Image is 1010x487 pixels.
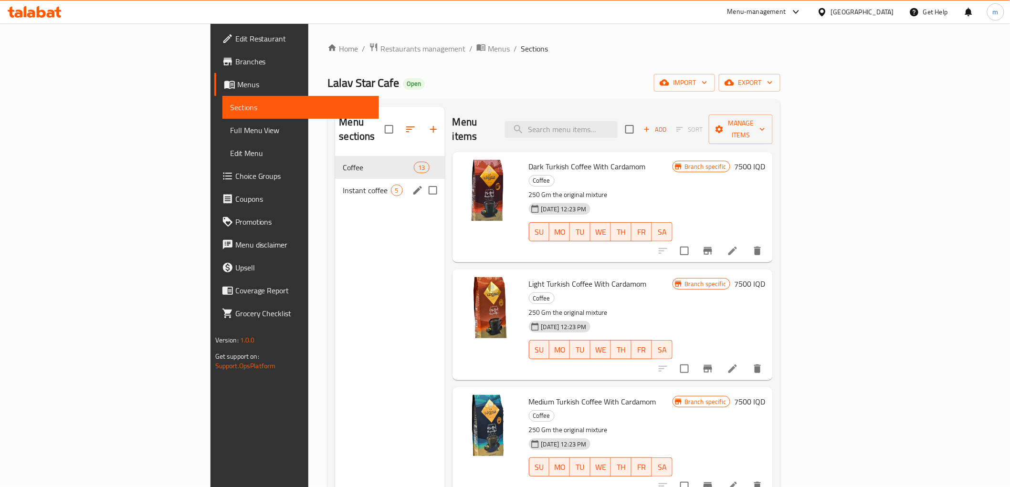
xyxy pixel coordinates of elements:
[230,124,371,136] span: Full Menu View
[640,122,670,137] button: Add
[529,175,554,186] span: Coffee
[656,225,669,239] span: SA
[734,395,765,408] h6: 7500 IQD
[652,340,673,359] button: SA
[214,302,379,325] a: Grocery Checklist
[570,340,590,359] button: TU
[214,233,379,256] a: Menu disclaimer
[574,343,587,357] span: TU
[696,357,719,380] button: Branch-specific-item
[652,457,673,477] button: SA
[594,343,607,357] span: WE
[529,189,673,201] p: 250 Gm the original mixture
[993,7,999,17] span: m
[215,350,259,363] span: Get support on:
[327,42,780,55] nav: breadcrumb
[235,56,371,67] span: Branches
[674,359,694,379] span: Select to update
[343,162,414,173] span: Coffee
[620,119,640,139] span: Select section
[594,460,607,474] span: WE
[696,239,719,262] button: Branch-specific-item
[379,119,399,139] span: Select all sections
[635,460,648,474] span: FR
[343,185,390,196] span: Instant coffee
[549,222,570,241] button: MO
[590,222,611,241] button: WE
[414,163,429,172] span: 13
[631,457,652,477] button: FR
[652,222,673,241] button: SA
[594,225,607,239] span: WE
[230,147,371,159] span: Edit Menu
[529,424,673,436] p: 250 Gm the original mixture
[235,262,371,273] span: Upsell
[635,225,648,239] span: FR
[734,160,765,173] h6: 7500 IQD
[403,80,425,88] span: Open
[505,121,618,138] input: search
[240,334,255,346] span: 1.0.0
[662,77,707,89] span: import
[716,117,765,141] span: Manage items
[529,410,555,422] div: Coffee
[488,43,510,54] span: Menus
[235,308,371,319] span: Grocery Checklist
[670,122,709,137] span: Select section first
[533,460,546,474] span: SU
[391,185,403,196] div: items
[529,410,554,421] span: Coffee
[615,225,628,239] span: TH
[214,210,379,233] a: Promotions
[574,225,587,239] span: TU
[726,77,773,89] span: export
[681,162,730,171] span: Branch specific
[533,343,546,357] span: SU
[674,241,694,261] span: Select to update
[553,460,566,474] span: MO
[709,114,773,144] button: Manage items
[831,7,894,17] div: [GEOGRAPHIC_DATA]
[656,460,669,474] span: SA
[640,122,670,137] span: Add item
[529,340,550,359] button: SU
[537,205,590,214] span: [DATE] 12:23 PM
[529,175,555,187] div: Coffee
[654,74,715,92] button: import
[656,343,669,357] span: SA
[529,293,554,304] span: Coffee
[414,162,429,173] div: items
[590,457,611,477] button: WE
[529,222,550,241] button: SU
[681,397,730,406] span: Branch specific
[642,124,668,135] span: Add
[611,457,631,477] button: TH
[335,179,444,202] div: Instant coffee5edit
[335,156,444,179] div: Coffee13
[734,277,765,290] h6: 7500 IQD
[399,118,422,141] span: Sort sections
[460,277,521,338] img: Light Turkish Coffee With Cardamom
[235,285,371,296] span: Coverage Report
[222,119,379,142] a: Full Menu View
[422,118,445,141] button: Add section
[529,159,646,174] span: Dark Turkish Coffee With Cardamom
[214,165,379,187] a: Choice Groups
[631,340,652,359] button: FR
[214,73,379,96] a: Menus
[590,340,611,359] button: WE
[553,225,566,239] span: MO
[380,43,465,54] span: Restaurants management
[237,79,371,90] span: Menus
[460,395,521,456] img: Medium Turkish Coffee With Cardamom
[615,343,628,357] span: TH
[719,74,780,92] button: export
[521,43,548,54] span: Sections
[537,440,590,449] span: [DATE] 12:23 PM
[570,222,590,241] button: TU
[214,279,379,302] a: Coverage Report
[214,256,379,279] a: Upsell
[529,292,555,304] div: Coffee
